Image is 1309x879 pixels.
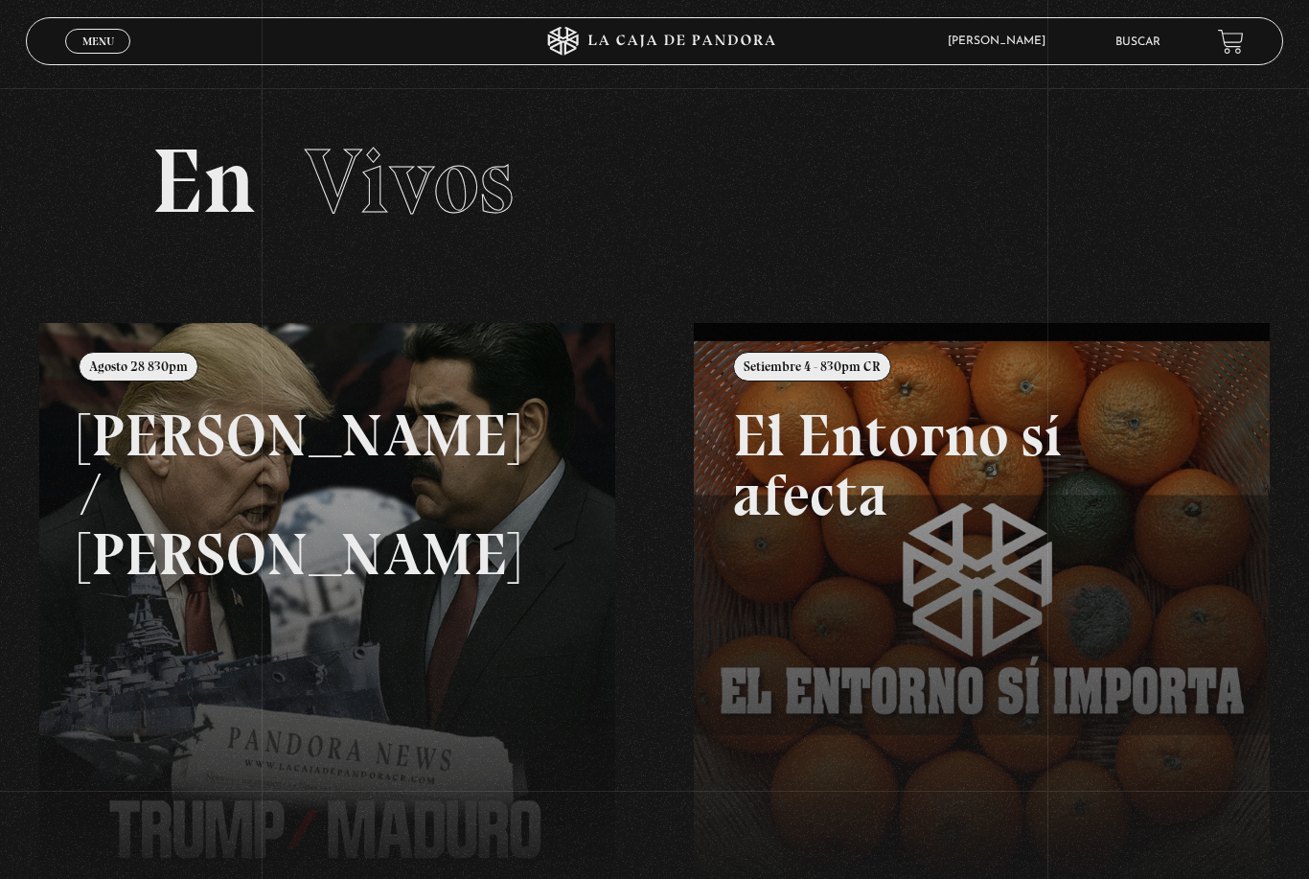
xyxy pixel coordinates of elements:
a: Buscar [1115,36,1160,48]
span: Menu [82,35,114,47]
h2: En [151,136,1157,227]
a: View your shopping cart [1218,29,1244,55]
span: [PERSON_NAME] [938,35,1065,47]
span: Vivos [305,127,514,236]
span: Cerrar [76,52,121,65]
